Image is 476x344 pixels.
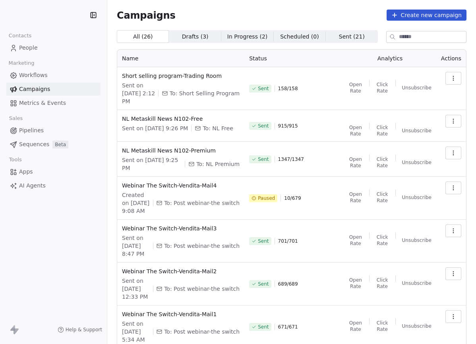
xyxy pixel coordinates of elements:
[339,33,365,41] span: Sent ( 21 )
[375,191,389,204] span: Click Rate
[117,10,176,21] span: Campaigns
[244,50,344,67] th: Status
[280,33,319,41] span: Scheduled ( 0 )
[122,81,155,105] span: Sent on [DATE] 2:12 PM
[122,182,240,189] span: Webinar The Switch-Vendita-Mail4
[375,320,389,332] span: Click Rate
[19,168,33,176] span: Apps
[164,242,240,250] span: To: Post webinar-the switch
[6,179,101,192] a: AI Agents
[348,320,363,332] span: Open Rate
[6,41,101,54] a: People
[122,191,150,215] span: Created on [DATE] 9:08 AM
[258,238,269,244] span: Sent
[122,224,240,232] span: Webinar The Switch-Vendita-Mail3
[348,277,363,290] span: Open Rate
[6,69,101,82] a: Workflows
[122,267,240,275] span: Webinar The Switch-Vendita-Mail2
[402,194,431,201] span: Unsubscribe
[258,156,269,162] span: Sent
[122,234,150,258] span: Sent on [DATE] 8:47 PM
[66,327,102,333] span: Help & Support
[122,320,150,344] span: Sent on [DATE] 5:34 AM
[164,199,240,207] span: To: Post webinar-the switch
[348,124,363,137] span: Open Rate
[122,72,240,80] span: Short selling program-Trading Room
[348,156,363,169] span: Open Rate
[19,140,49,149] span: Sequences
[6,165,101,178] a: Apps
[52,141,68,149] span: Beta
[375,277,389,290] span: Click Rate
[5,57,38,69] span: Marketing
[375,156,389,169] span: Click Rate
[258,85,269,92] span: Sent
[375,124,389,137] span: Click Rate
[258,281,269,287] span: Sent
[6,154,25,166] span: Tools
[402,237,431,244] span: Unsubscribe
[122,310,240,318] span: Webinar The Switch-Vendita-Mail1
[387,10,466,21] button: Create new campaign
[402,280,431,286] span: Unsubscribe
[227,33,268,41] span: In Progress ( 2 )
[402,85,431,91] span: Unsubscribe
[19,71,48,79] span: Workflows
[402,128,431,134] span: Unsubscribe
[6,124,101,137] a: Pipelines
[19,44,38,52] span: People
[278,85,298,92] span: 158 / 158
[122,124,188,132] span: Sent on [DATE] 9:26 PM
[348,81,363,94] span: Open Rate
[258,195,275,201] span: Paused
[122,147,240,155] span: NL Metaskill News N102-Premium
[19,99,66,107] span: Metrics & Events
[122,277,150,301] span: Sent on [DATE] 12:33 PM
[436,50,466,67] th: Actions
[278,123,298,129] span: 915 / 915
[6,138,101,151] a: SequencesBeta
[348,234,363,247] span: Open Rate
[122,115,240,123] span: NL Metaskill News N102-Free
[6,97,101,110] a: Metrics & Events
[170,89,240,97] span: To: Short Selling Program
[164,285,240,293] span: To: Post webinar-the switch
[5,30,35,42] span: Contacts
[122,156,182,172] span: Sent on [DATE] 9:25 PM
[258,324,269,330] span: Sent
[117,50,244,67] th: Name
[278,238,298,244] span: 701 / 701
[278,156,304,162] span: 1347 / 1347
[402,323,431,329] span: Unsubscribe
[278,324,298,330] span: 671 / 671
[19,126,44,135] span: Pipelines
[164,328,240,336] span: To: Post webinar-the switch
[58,327,102,333] a: Help & Support
[375,234,389,247] span: Click Rate
[6,112,26,124] span: Sales
[278,281,298,287] span: 689 / 689
[196,160,240,168] span: To: NL Premium
[6,83,101,96] a: Campaigns
[203,124,233,132] span: To: NL Free
[19,182,46,190] span: AI Agents
[375,81,389,94] span: Click Rate
[284,195,301,201] span: 10 / 679
[258,123,269,129] span: Sent
[182,33,209,41] span: Drafts ( 3 )
[402,159,431,166] span: Unsubscribe
[348,191,363,204] span: Open Rate
[344,50,436,67] th: Analytics
[19,85,50,93] span: Campaigns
